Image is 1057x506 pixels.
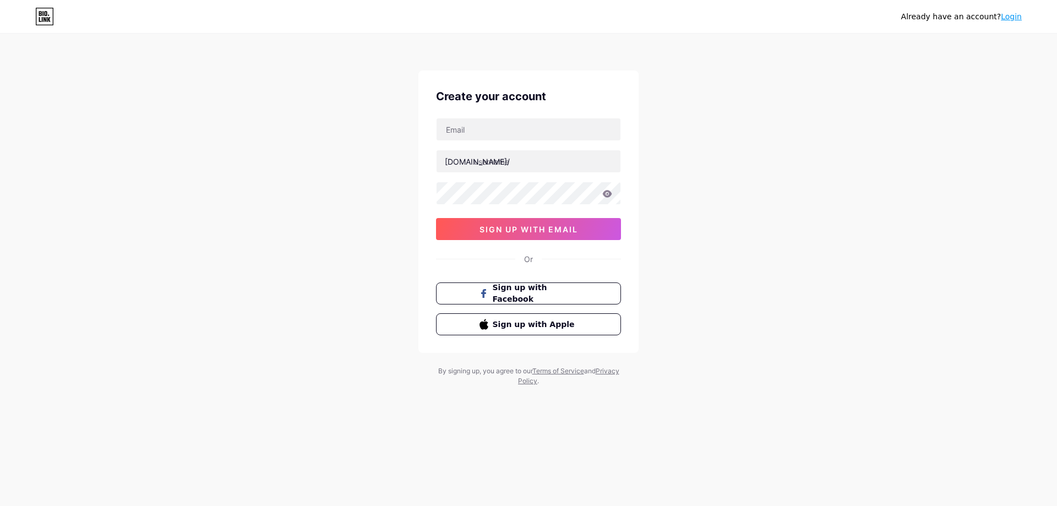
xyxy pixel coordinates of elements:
button: Sign up with Apple [436,313,621,335]
div: Already have an account? [901,11,1022,23]
input: Email [437,118,620,140]
button: sign up with email [436,218,621,240]
div: By signing up, you agree to our and . [435,366,622,386]
button: Sign up with Facebook [436,282,621,304]
span: sign up with email [480,225,578,234]
a: Terms of Service [532,367,584,375]
span: Sign up with Facebook [493,282,578,305]
div: Create your account [436,88,621,105]
div: Or [524,253,533,265]
input: username [437,150,620,172]
div: [DOMAIN_NAME]/ [445,156,510,167]
span: Sign up with Apple [493,319,578,330]
a: Login [1001,12,1022,21]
